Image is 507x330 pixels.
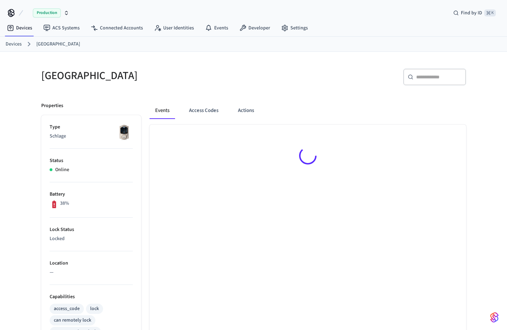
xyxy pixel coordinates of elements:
div: lock [90,305,99,313]
span: Find by ID [461,9,482,16]
span: Production [33,8,61,17]
span: ⌘ K [484,9,496,16]
a: Connected Accounts [85,22,149,34]
div: Find by ID⌘ K [448,7,501,19]
button: Access Codes [183,102,224,119]
p: Locked [50,235,133,243]
a: Devices [6,41,22,48]
p: Lock Status [50,226,133,233]
div: access_code [54,305,80,313]
a: ACS Systems [38,22,85,34]
button: Actions [232,102,260,119]
p: Location [50,260,133,267]
div: can remotely lock [54,317,91,324]
p: Capabilities [50,293,133,301]
div: ant example [150,102,466,119]
p: Online [55,166,69,174]
h5: [GEOGRAPHIC_DATA] [41,69,249,83]
p: Status [50,157,133,164]
a: User Identities [149,22,200,34]
p: Schlage [50,133,133,140]
p: 38% [60,200,69,207]
img: Schlage Sense Smart Deadbolt with Camelot Trim, Front [115,124,133,141]
p: Battery [50,191,133,198]
button: Events [150,102,175,119]
a: Settings [276,22,313,34]
a: Developer [234,22,276,34]
a: Devices [1,22,38,34]
img: SeamLogoGradient.69752ec5.svg [490,312,499,323]
p: — [50,269,133,276]
p: Properties [41,102,63,110]
a: Events [200,22,234,34]
p: Type [50,124,133,131]
a: [GEOGRAPHIC_DATA] [36,41,80,48]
